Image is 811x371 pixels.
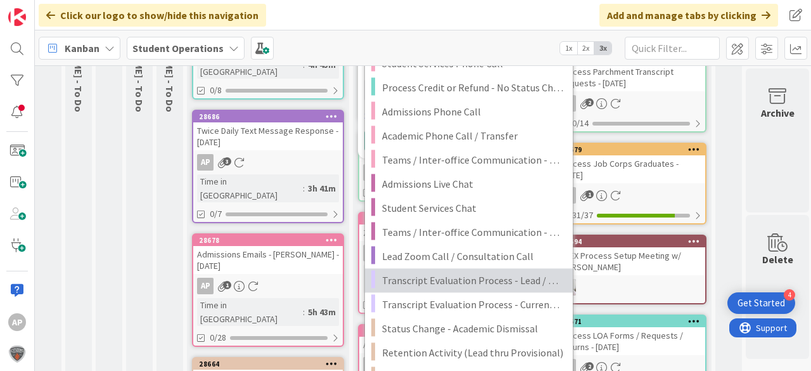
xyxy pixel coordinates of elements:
[572,117,589,130] span: 0/14
[8,345,26,363] img: avatar
[210,207,222,221] span: 0/7
[577,42,594,55] span: 2x
[303,305,305,319] span: :
[39,4,266,27] div: Click our logo to show/hide this navigation
[65,41,99,56] span: Kanban
[358,212,510,314] a: 28675Zmorrison Emails - [DATE]ZMTime in [GEOGRAPHIC_DATA]:3h 41m0/3
[382,200,563,216] span: Student Services Chat
[761,105,795,120] div: Archive
[199,112,343,121] div: 28686
[363,245,380,261] div: ZM
[556,316,705,355] div: 28671Process LOA Forms / Requests / Returns - [DATE]
[193,235,343,246] div: 28678
[359,245,509,261] div: ZM
[193,111,343,150] div: 28686Twice Daily Text Message Response - [DATE]
[363,265,469,293] div: Time in [GEOGRAPHIC_DATA]
[365,341,573,365] a: Retention Activity (Lead thru Provisional)
[382,296,563,313] span: Transcript Evaluation Process - Current Student
[382,127,563,144] span: Academic Phone Call / Transfer
[554,51,706,133] a: Process Parchment Transcript Requests - [DATE]ZM0/14
[365,196,573,220] a: Student Services Chat
[382,152,563,168] span: Teams / Inter-office Communication - Call
[27,2,58,17] span: Support
[561,145,705,154] div: 28679
[365,148,573,172] a: Teams / Inter-office Communication - Call
[363,164,380,181] div: ZM
[738,297,785,309] div: Get Started
[365,172,573,196] a: Admissions Live Chat
[365,268,573,292] a: Transcript Evaluation Process - Lead / New Student
[305,305,339,319] div: 5h 43m
[556,316,705,327] div: 28671
[223,157,231,166] span: 3
[8,313,26,331] div: AP
[210,84,222,97] span: 0/8
[556,144,705,183] div: 28679Process Job Corps Graduates - [DATE]
[585,362,594,370] span: 2
[382,320,563,337] span: Status Change - Academic Dismissal
[303,181,305,195] span: :
[197,278,214,294] div: AP
[305,181,339,195] div: 3h 41m
[210,331,226,344] span: 0/28
[193,235,343,274] div: 28678Admissions Emails - [PERSON_NAME] - [DATE]
[561,317,705,326] div: 28671
[556,247,705,275] div: APEX Process Setup Meeting w/ [PERSON_NAME]
[382,55,563,72] span: Student Services Phone Call
[358,131,510,202] a: 28656Manage Course Drop Report - [DATE]ZM0/9
[193,111,343,122] div: 28686
[199,360,343,368] div: 28664
[599,4,778,27] div: Add and manage tabs by clicking
[192,110,344,223] a: 28686Twice Daily Text Message Response - [DATE]APTime in [GEOGRAPHIC_DATA]:3h 41m0/7
[197,154,214,171] div: AP
[359,164,509,181] div: ZM
[561,237,705,246] div: 28694
[132,42,224,55] b: Student Operations
[223,281,231,289] span: 1
[556,95,705,112] div: ZM
[784,289,795,301] div: 4
[365,244,573,268] a: Lead Zoom Call / Consultation Call
[192,233,344,347] a: 28678Admissions Emails - [PERSON_NAME] - [DATE]APTime in [GEOGRAPHIC_DATA]:5h 43m0/28
[382,103,563,120] span: Admissions Phone Call
[193,122,343,150] div: Twice Daily Text Message Response - [DATE]
[359,337,509,353] div: Aperry emails - [DATE]
[359,213,509,241] div: 28675Zmorrison Emails - [DATE]
[365,124,573,148] a: Academic Phone Call / Transfer
[556,144,705,155] div: 28679
[193,154,343,171] div: AP
[8,8,26,26] img: Visit kanbanzone.com
[556,52,705,91] div: Process Parchment Transcript Requests - [DATE]
[365,316,573,341] a: Status Change - Academic Dismissal
[382,79,563,96] span: Process Credit or Refund - No Status Change
[594,42,611,55] span: 3x
[382,248,563,264] span: Lead Zoom Call / Consultation Call
[365,100,573,124] a: Admissions Phone Call
[382,176,563,192] span: Admissions Live Chat
[625,37,720,60] input: Quick Filter...
[554,143,706,225] a: 28679Process Job Corps Graduates - [DATE]JR31/37
[365,75,573,100] a: Process Credit or Refund - No Status Change
[556,327,705,355] div: Process LOA Forms / Requests / Returns - [DATE]
[560,42,577,55] span: 1x
[359,213,509,225] div: 28675
[199,236,343,245] div: 28678
[359,325,509,337] div: 28669
[727,292,795,314] div: Open Get Started checklist, remaining modules: 4
[197,298,303,326] div: Time in [GEOGRAPHIC_DATA]
[359,325,509,353] div: 28669Aperry emails - [DATE]
[197,174,303,202] div: Time in [GEOGRAPHIC_DATA]
[382,272,563,289] span: Transcript Evaluation Process - Lead / New Student
[193,278,343,294] div: AP
[762,252,793,267] div: Delete
[365,220,573,244] a: Teams / Inter-office Communication - Chat
[193,246,343,274] div: Admissions Emails - [PERSON_NAME] - [DATE]
[359,225,509,241] div: Zmorrison Emails - [DATE]
[193,358,343,370] div: 28664
[365,292,573,316] a: Transcript Evaluation Process - Current Student
[556,236,705,275] div: 28694APEX Process Setup Meeting w/ [PERSON_NAME]
[382,344,563,361] span: Retention Activity (Lead thru Provisional)
[556,236,705,247] div: 28694
[585,190,594,199] span: 1
[556,187,705,204] div: JR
